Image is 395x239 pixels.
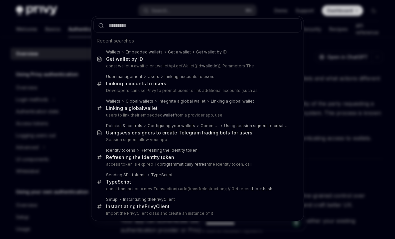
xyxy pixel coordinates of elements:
div: Configuring your wallets [148,123,195,128]
b: walletId [202,63,217,68]
b: PrivyClient [154,197,175,202]
p: Session signers allow your app [106,137,288,142]
div: Using signers to create Telegram trading bots for users [106,130,252,136]
p: access token is expired To the identity token, call [106,162,288,167]
div: Integrate a global wallet [159,99,205,104]
b: Link [106,81,116,86]
div: ing accounts to users [106,81,166,87]
div: Refreshing the identity token [106,154,174,160]
p: const transaction = new Transaction().add(transferInstruction); // Get recent [106,186,288,192]
div: Users [148,74,159,79]
div: Identity tokens [106,148,135,153]
div: Setup [106,197,118,202]
div: Policies & controls [106,123,142,128]
span: Recent searches [97,38,134,44]
div: Common use cases [200,123,219,128]
b: programmatically refresh [160,162,209,167]
b: wallet [163,113,174,118]
div: TypeScript [151,172,173,178]
div: Wallets [106,99,120,104]
div: Instantiating the [106,203,170,209]
div: Embedded wallets [126,49,163,55]
p: Import the PrivyClient class and create an instance of it [106,211,288,216]
div: Instantiating the [123,197,175,202]
p: users to link their embedded from a provider app, use [106,113,288,118]
b: PrivyClient [145,203,170,209]
div: Get a wallet [168,49,191,55]
div: Wallets [106,49,120,55]
b: blockhash [252,186,272,191]
p: const wallet = await client.walletApi.getWallet({id: }); Parameters The [106,63,288,69]
p: Developers can use Privy to prompt users to link additional accounts (such as [106,88,288,93]
div: Linking a global [106,105,158,111]
b: session [119,130,138,135]
div: User management [106,74,142,79]
div: TypeScript [106,179,131,185]
div: Get wallet by ID [196,49,227,55]
div: Refreshing the identity token [141,148,197,153]
div: Global wallets [126,99,153,104]
div: Get wallet by ID [106,56,143,62]
div: Linking accounts to users [165,74,214,79]
div: Linking a global wallet [211,99,254,104]
div: Sending SPL tokens [106,172,146,178]
b: wallet [143,105,158,111]
div: Using session signers to create Telegram trading bots for users [224,123,288,128]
